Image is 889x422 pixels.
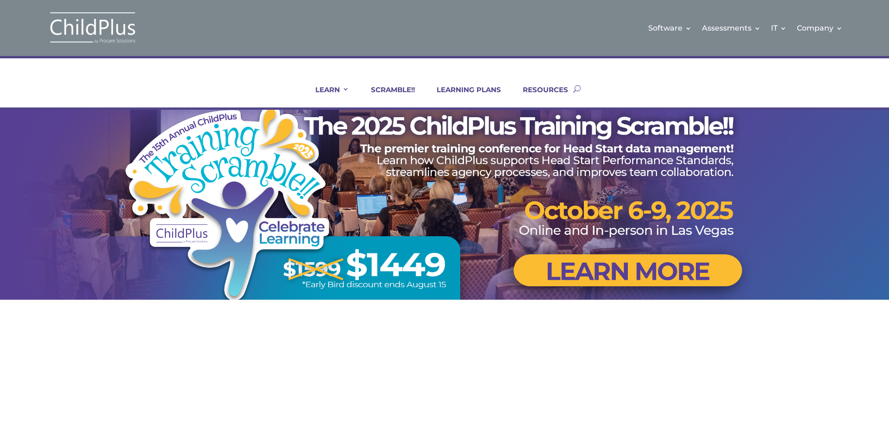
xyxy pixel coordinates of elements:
a: IT [771,9,787,47]
a: LEARNING PLANS [425,85,501,107]
a: Assessments [702,9,761,47]
a: LEARN [304,85,349,107]
a: Software [648,9,692,47]
a: RESOURCES [511,85,568,107]
a: SCRAMBLE!! [359,85,415,107]
a: Company [797,9,843,47]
